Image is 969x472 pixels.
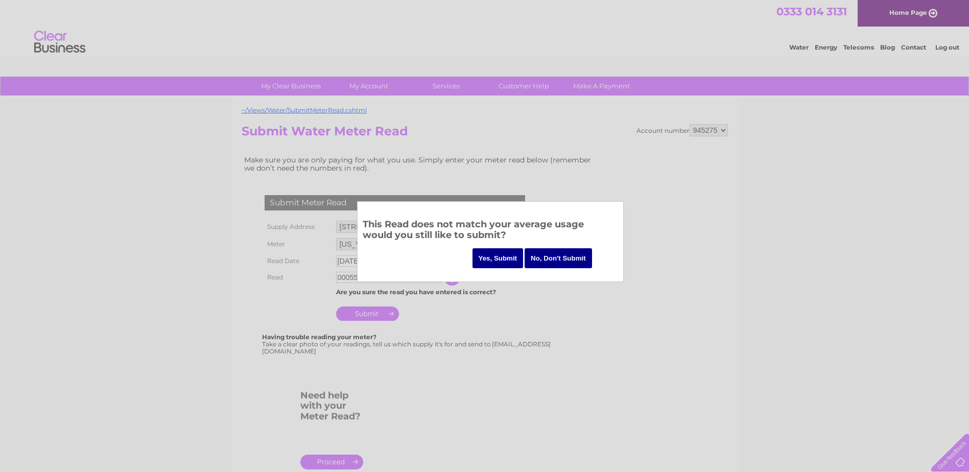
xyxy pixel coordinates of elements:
a: Water [789,43,809,51]
a: Blog [880,43,895,51]
a: Telecoms [843,43,874,51]
a: Log out [935,43,959,51]
input: Yes, Submit [472,248,524,268]
a: Contact [901,43,926,51]
div: Clear Business is a trading name of Verastar Limited (registered in [GEOGRAPHIC_DATA] No. 3667643... [244,6,726,50]
a: 0333 014 3131 [776,5,847,18]
h3: This Read does not match your average usage would you still like to submit? [363,217,618,245]
input: No, Don't Submit [525,248,592,268]
img: logo.png [34,27,86,58]
a: Energy [815,43,837,51]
